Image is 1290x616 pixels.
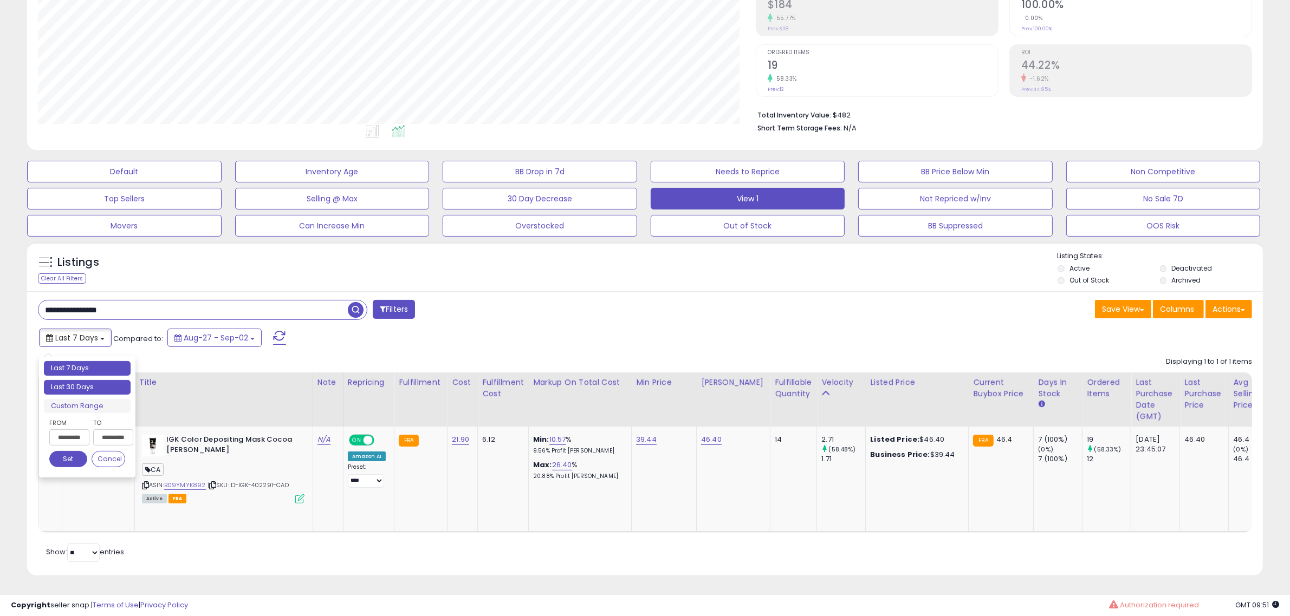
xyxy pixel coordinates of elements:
small: 55.77% [773,14,796,22]
div: Fulfillable Quantity [775,377,812,399]
span: Ordered Items [768,50,998,56]
h2: 19 [768,59,998,74]
h5: Listings [57,255,99,270]
div: seller snap | | [11,600,188,611]
div: 2.71 [821,435,865,444]
button: No Sale 7D [1066,188,1261,209]
span: 46.4 [996,434,1013,444]
span: 2025-09-11 09:51 GMT [1235,600,1279,610]
div: Days In Stock [1038,377,1078,399]
div: Velocity [821,377,861,388]
button: OOS Risk [1066,215,1261,237]
div: 19 [1087,435,1131,444]
button: Movers [27,215,222,237]
label: Out of Stock [1069,276,1109,285]
div: 7 (100%) [1038,454,1082,464]
div: Current Buybox Price [973,377,1029,399]
div: Min Price [636,377,692,388]
button: Can Increase Min [235,215,430,237]
div: Clear All Filters [38,273,86,284]
small: Prev: 44.95% [1021,86,1051,93]
small: FBA [973,435,993,447]
strong: Copyright [11,600,50,610]
button: Needs to Reprice [651,161,845,182]
div: Avg Selling Price [1233,377,1273,411]
div: % [533,435,623,455]
div: Fulfillment [399,377,443,388]
span: All listings currently available for purchase on Amazon [142,494,167,503]
button: Last 7 Days [39,329,112,347]
span: | SKU: D-IGK-402291-CAD [208,481,289,489]
div: 46.4 [1233,454,1277,464]
div: Fulfillment Cost [482,377,524,399]
button: Top Sellers [27,188,222,209]
div: Note [317,377,339,388]
button: BB Suppressed [858,215,1053,237]
span: Last 7 Days [55,332,98,343]
button: Selling @ Max [235,188,430,209]
div: 1.71 [821,454,865,464]
div: ASIN: [142,435,304,502]
a: N/A [317,434,330,445]
span: CA [142,463,164,476]
small: (58.33%) [1094,445,1122,454]
label: From [49,417,87,428]
button: BB Price Below Min [858,161,1053,182]
div: 46.4 [1233,435,1277,444]
span: ON [350,436,364,445]
a: 39.44 [636,434,657,445]
label: Archived [1172,276,1201,285]
p: 20.88% Profit [PERSON_NAME] [533,473,623,480]
div: 14 [775,435,808,444]
th: The percentage added to the cost of goods (COGS) that forms the calculator for Min & Max prices. [529,372,632,427]
button: Overstocked [443,215,637,237]
div: Markup on Total Cost [533,377,627,388]
span: Show: entries [46,547,124,557]
li: $482 [757,108,1244,121]
p: Listing States: [1058,251,1263,261]
a: Privacy Policy [140,600,188,610]
small: (58.48%) [829,445,856,454]
button: Not Repriced w/Inv [858,188,1053,209]
p: 9.56% Profit [PERSON_NAME] [533,447,623,455]
div: Ordered Items [1087,377,1126,399]
b: Min: [533,434,549,444]
button: Aug-27 - Sep-02 [167,329,262,347]
div: 46.40 [1184,435,1220,444]
button: Actions [1205,300,1252,318]
small: 0.00% [1021,14,1043,22]
a: 26.40 [552,460,572,470]
div: Displaying 1 to 1 of 1 items [1166,357,1252,367]
div: 12 [1087,454,1131,464]
button: Set [49,451,87,467]
button: BB Drop in 7d [443,161,637,182]
button: Save View [1095,300,1151,318]
li: Last 7 Days [44,361,131,376]
div: 6.12 [482,435,520,444]
span: Columns [1160,304,1194,314]
small: Prev: 12 [768,86,784,93]
span: Compared to: [113,333,163,344]
div: Repricing [348,377,390,388]
button: Columns [1153,300,1204,318]
span: FBA [168,494,187,503]
div: Listed Price [870,377,964,388]
div: [DATE] 23:45:07 [1136,435,1171,454]
button: Cancel [92,451,125,467]
small: 58.33% [773,75,797,83]
small: Prev: 100.00% [1021,25,1052,32]
small: (0%) [1038,445,1053,454]
span: OFF [372,436,390,445]
div: Cost [452,377,473,388]
b: IGK Color Depositing Mask Cocoa [PERSON_NAME] [166,435,298,457]
div: Preset: [348,463,386,488]
small: Days In Stock. [1038,399,1045,409]
b: Total Inventory Value: [757,110,831,120]
div: [PERSON_NAME] [701,377,766,388]
div: $39.44 [870,450,960,460]
button: Out of Stock [651,215,845,237]
span: Aug-27 - Sep-02 [184,332,248,343]
a: 10.57 [549,434,566,445]
button: Default [27,161,222,182]
label: Deactivated [1172,264,1213,273]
